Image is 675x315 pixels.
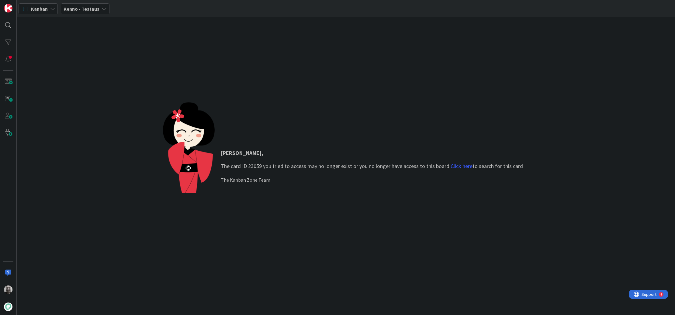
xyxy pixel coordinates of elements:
img: Visit kanbanzone.com [4,4,12,12]
p: The card ID 23059 you tried to access may no longer exist or you no longer have access to this bo... [221,149,523,170]
a: Click here [451,163,472,170]
div: The Kanban Zone Team [221,176,523,184]
span: Kanban [31,5,48,12]
img: avatar [4,303,12,311]
img: JH [4,285,12,294]
b: Kenno - Testaus [64,6,99,12]
strong: [PERSON_NAME] , [221,149,263,156]
div: 4 [32,2,33,7]
span: Support [13,1,28,8]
